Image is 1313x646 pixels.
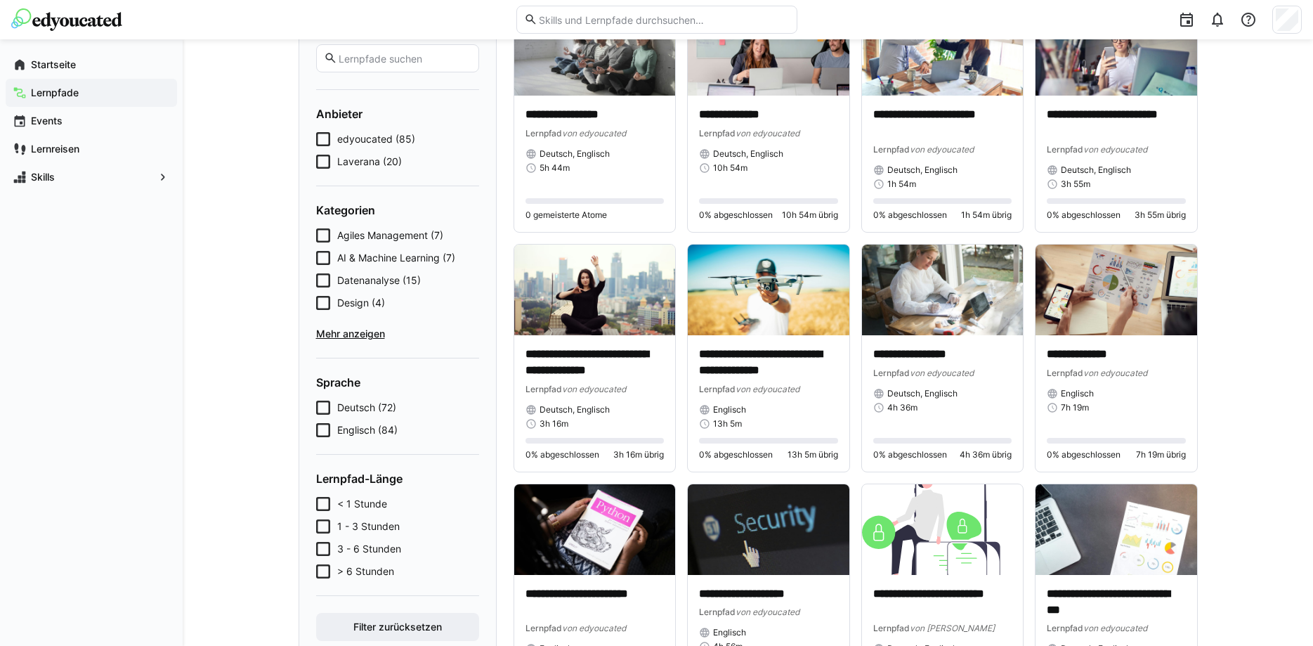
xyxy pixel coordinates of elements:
span: Lernpfad [1047,623,1083,633]
span: Lernpfad [525,623,562,633]
span: Lernpfad [1047,144,1083,155]
input: Skills und Lernpfade durchsuchen… [537,13,789,26]
span: von edyoucated [736,384,799,394]
img: image [688,5,849,96]
span: Mehr anzeigen [316,327,479,341]
span: Lernpfad [699,384,736,394]
span: > 6 Stunden [337,564,394,579]
button: Filter zurücksetzen [316,613,479,641]
span: Englisch (84) [337,423,398,437]
span: 10h 54m [713,162,747,174]
span: 4h 36m übrig [960,449,1012,460]
span: Lernpfad [873,623,910,633]
span: Datenanalyse (15) [337,273,421,288]
span: 3 - 6 Stunden [337,542,401,556]
span: 0% abgeschlossen [1047,449,1121,460]
span: 4h 36m [887,402,917,413]
span: Lernpfad [525,128,562,138]
span: Englisch [1061,388,1094,399]
span: von edyoucated [562,128,626,138]
span: von edyoucated [910,144,974,155]
span: Englisch [713,627,746,638]
span: 0% abgeschlossen [525,449,599,460]
span: 3h 55m übrig [1135,209,1186,221]
span: 0% abgeschlossen [699,209,773,221]
span: von [PERSON_NAME] [910,623,995,633]
img: image [514,245,676,335]
span: Design (4) [337,296,385,310]
span: 1h 54m übrig [961,209,1012,221]
img: image [1036,5,1197,96]
span: von edyoucated [1083,144,1147,155]
img: image [688,484,849,575]
span: < 1 Stunde [337,497,387,511]
span: Deutsch, Englisch [1061,164,1131,176]
span: edyoucated (85) [337,132,415,146]
span: Deutsch (72) [337,401,396,415]
span: 3h 16m übrig [613,449,664,460]
span: 1 - 3 Stunden [337,519,400,534]
h4: Lernpfad-Länge [316,472,479,486]
input: Lernpfade suchen [337,52,471,65]
img: image [514,5,676,96]
img: image [688,245,849,335]
img: image [1036,484,1197,575]
img: image [514,484,676,575]
span: Lernpfad [699,607,736,617]
span: 0% abgeschlossen [873,209,947,221]
span: 0 gemeisterte Atome [525,209,607,221]
span: Deutsch, Englisch [887,164,958,176]
span: 5h 44m [540,162,570,174]
img: image [862,484,1024,575]
span: 3h 16m [540,418,568,429]
span: 1h 54m [887,179,916,190]
span: 0% abgeschlossen [699,449,773,460]
span: Deutsch, Englisch [540,404,610,415]
span: Filter zurücksetzen [351,620,444,634]
span: Lernpfad [525,384,562,394]
span: 0% abgeschlossen [1047,209,1121,221]
span: Lernpfad [1047,368,1083,378]
img: image [862,5,1024,96]
span: von edyoucated [1083,623,1147,633]
span: Deutsch, Englisch [713,148,783,160]
span: von edyoucated [562,384,626,394]
h4: Anbieter [316,107,479,121]
img: image [862,245,1024,335]
h4: Kategorien [316,203,479,217]
span: von edyoucated [736,128,799,138]
span: von edyoucated [910,368,974,378]
span: 7h 19m [1061,402,1089,413]
span: Laverana (20) [337,155,402,169]
span: AI & Machine Learning (7) [337,251,455,265]
span: Agiles Management (7) [337,228,443,243]
span: Englisch [713,404,746,415]
span: Deutsch, Englisch [887,388,958,399]
span: 13h 5m übrig [788,449,838,460]
span: Deutsch, Englisch [540,148,610,160]
span: 3h 55m [1061,179,1090,190]
h4: Sprache [316,375,479,389]
span: 0% abgeschlossen [873,449,947,460]
span: von edyoucated [1083,368,1147,378]
span: Lernpfad [873,144,910,155]
span: 10h 54m übrig [782,209,838,221]
span: 13h 5m [713,418,742,429]
img: image [1036,245,1197,335]
span: von edyoucated [562,623,626,633]
span: Lernpfad [699,128,736,138]
span: 7h 19m übrig [1136,449,1186,460]
span: von edyoucated [736,607,799,617]
span: Lernpfad [873,368,910,378]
